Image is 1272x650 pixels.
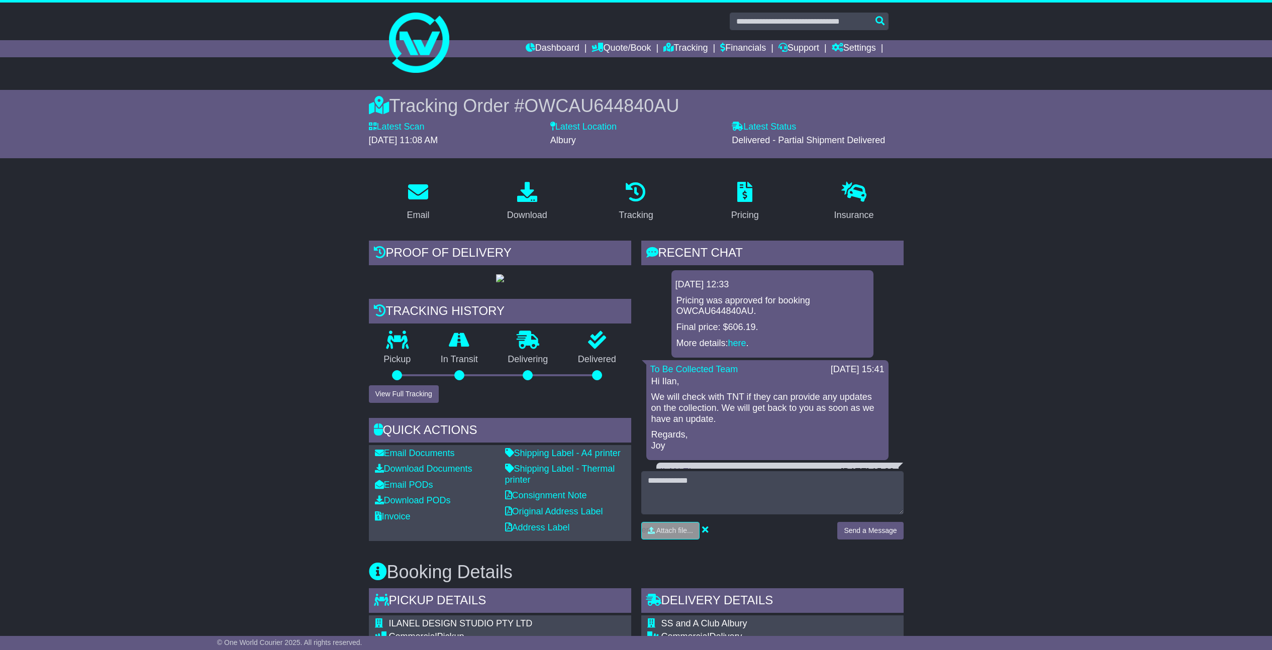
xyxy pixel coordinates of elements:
p: Hi Ilan, [651,376,884,387]
a: Email PODs [375,480,433,490]
div: Delivery Details [641,588,904,615]
span: ILANEL DESIGN STUDIO PTY LTD [389,618,533,628]
div: Insurance [834,208,874,222]
a: Insurance [828,178,880,226]
p: In Transit [426,354,493,365]
div: Quick Actions [369,418,631,445]
span: Commercial [661,631,710,641]
p: Delivered [563,354,631,365]
div: Pricing [731,208,759,222]
a: Original Address Label [505,506,603,516]
span: [DATE] 11:08 AM [369,135,438,145]
div: Proof of Delivery [369,241,631,268]
div: Download [507,208,547,222]
label: Latest Status [732,122,796,133]
p: Pricing was approved for booking OWCAU644840AU. [676,295,868,317]
div: Email [407,208,429,222]
div: Tracking Order # [369,95,904,117]
div: [DATE] 15:41 [831,364,885,375]
p: Regards, Joy [651,429,884,451]
a: Support [778,40,819,57]
span: Commercial [389,631,437,641]
span: SS and A Club Albury [661,618,747,628]
a: here [728,338,746,348]
div: [DATE] 12:33 [675,279,869,290]
a: Pricing [725,178,765,226]
label: Latest Scan [369,122,425,133]
a: ILAN EL [660,467,694,477]
p: More details: . [676,338,868,349]
a: Settings [832,40,876,57]
span: Delivered - Partial Shipment Delivered [732,135,885,145]
a: Financials [720,40,766,57]
a: Quote/Book [592,40,651,57]
div: Pickup [389,631,582,642]
div: Tracking history [369,299,631,326]
span: Albury [550,135,576,145]
a: Download [501,178,554,226]
a: Shipping Label - A4 printer [505,448,621,458]
p: Final price: $606.19. [676,322,868,333]
p: We will check with TNT if they can provide any updates on the collection. We will get back to you... [651,392,884,424]
div: Pickup Details [369,588,631,615]
a: Download Documents [375,464,472,474]
h3: Booking Details [369,562,904,582]
p: Delivering [493,354,563,365]
div: RECENT CHAT [641,241,904,268]
a: Email Documents [375,448,455,458]
a: Invoice [375,511,411,521]
a: To Be Collected Team [650,364,738,374]
a: Address Label [505,522,570,532]
img: GetPodImage [496,274,504,282]
a: Dashboard [526,40,579,57]
div: Tracking [619,208,653,222]
a: Email [400,178,436,226]
a: Download PODs [375,495,451,505]
p: Pickup [369,354,426,365]
a: Consignment Note [505,490,587,500]
a: Tracking [663,40,708,57]
label: Latest Location [550,122,617,133]
div: [DATE] 15:39 [841,467,895,478]
span: OWCAU644840AU [524,95,679,116]
span: © One World Courier 2025. All rights reserved. [217,638,362,646]
button: Send a Message [837,522,903,539]
div: Delivery [661,631,889,642]
button: View Full Tracking [369,385,439,403]
a: Shipping Label - Thermal printer [505,464,615,485]
a: Tracking [612,178,659,226]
